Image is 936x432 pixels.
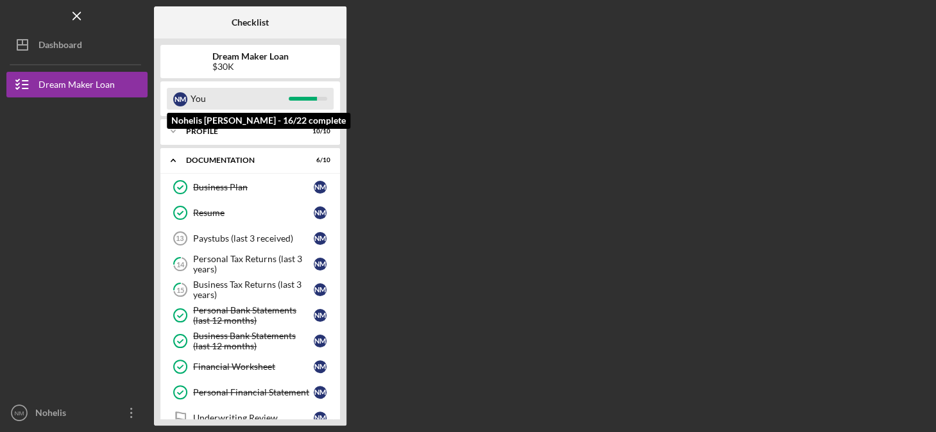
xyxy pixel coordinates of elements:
tspan: 13 [176,235,183,242]
div: 10 / 10 [307,128,330,135]
button: NMNohelis [PERSON_NAME] [6,400,148,426]
div: N M [314,386,327,399]
div: N M [314,411,327,424]
a: Business Bank Statements (last 12 months)NM [167,328,334,354]
div: N M [314,360,327,373]
a: ResumeNM [167,200,334,226]
text: NM [15,410,24,417]
a: Underwriting ReviewNM [167,405,334,431]
div: Personal Financial Statement [193,387,314,397]
div: Resume [193,208,314,218]
div: N M [314,283,327,296]
b: Dream Maker Loan [212,51,289,62]
div: N M [173,92,187,106]
button: Dashboard [6,32,148,58]
div: Business Tax Returns (last 3 years) [193,279,314,300]
a: Personal Bank Statements (last 12 months)NM [167,303,334,328]
div: Business Bank Statements (last 12 months) [193,331,314,351]
div: N M [314,309,327,322]
div: You [191,88,289,110]
div: Dream Maker Loan [38,72,115,101]
div: N M [314,181,327,194]
div: Business Plan [193,182,314,192]
a: Financial WorksheetNM [167,354,334,379]
b: Checklist [232,17,269,28]
div: Financial Worksheet [193,361,314,372]
div: Paystubs (last 3 received) [193,233,314,244]
div: 6 / 10 [307,156,330,164]
button: Dream Maker Loan [6,72,148,97]
a: 13Paystubs (last 3 received)NM [167,226,334,251]
div: Profile [186,128,298,135]
a: 15Business Tax Returns (last 3 years)NM [167,277,334,303]
div: $30K [212,62,289,72]
div: Personal Bank Statements (last 12 months) [193,305,314,326]
div: N M [314,206,327,219]
div: Dashboard [38,32,82,61]
a: Personal Financial StatementNM [167,379,334,405]
div: N M [314,335,327,347]
tspan: 14 [176,260,185,269]
a: 14Personal Tax Returns (last 3 years)NM [167,251,334,277]
div: Personal Tax Returns (last 3 years) [193,254,314,274]
a: Business PlanNM [167,174,334,200]
div: Documentation [186,156,298,164]
tspan: 15 [176,286,184,294]
div: N M [314,258,327,270]
div: N M [314,232,327,245]
div: Underwriting Review [193,413,314,423]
